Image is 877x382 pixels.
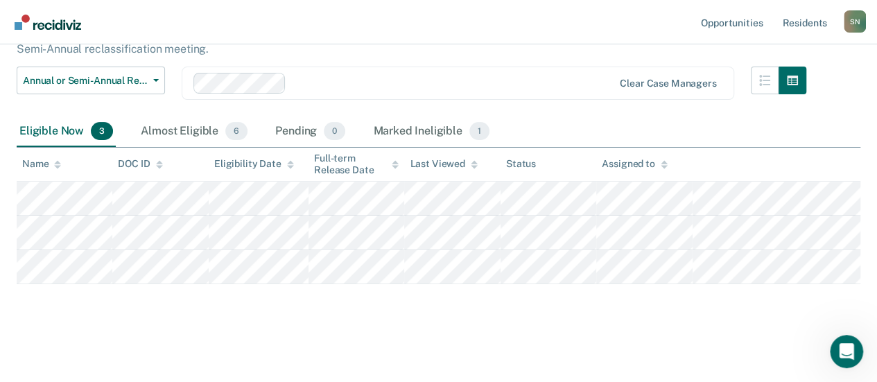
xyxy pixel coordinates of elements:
[830,335,863,368] iframe: Intercom live chat
[410,158,477,170] div: Last Viewed
[272,116,348,147] div: Pending0
[214,158,294,170] div: Eligibility Date
[602,158,667,170] div: Assigned to
[15,15,81,30] img: Recidiviz
[469,122,489,140] span: 1
[118,158,162,170] div: DOC ID
[324,122,345,140] span: 0
[17,29,790,55] p: This alert helps staff identify residents who are due or overdue for their Annual or Semi-Annual ...
[620,78,716,89] div: Clear case managers
[844,10,866,33] div: S N
[844,10,866,33] button: Profile dropdown button
[370,116,492,147] div: Marked Ineligible1
[506,158,536,170] div: Status
[22,158,61,170] div: Name
[91,122,113,140] span: 3
[314,153,399,176] div: Full-term Release Date
[17,67,165,94] button: Annual or Semi-Annual Reclassification
[225,122,248,140] span: 6
[138,116,250,147] div: Almost Eligible6
[17,116,116,147] div: Eligible Now3
[23,75,148,87] span: Annual or Semi-Annual Reclassification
